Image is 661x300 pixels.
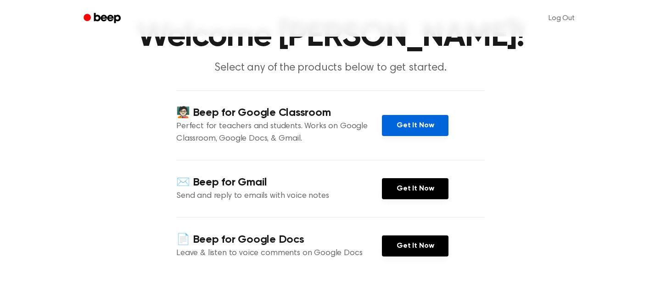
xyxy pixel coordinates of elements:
[176,120,382,145] p: Perfect for teachers and students. Works on Google Classroom, Google Docs, & Gmail.
[382,115,448,136] a: Get It Now
[176,105,382,120] h4: 🧑🏻‍🏫 Beep for Google Classroom
[77,10,129,27] a: Beep
[95,20,566,53] h1: Welcome [PERSON_NAME]!
[176,190,382,202] p: Send and reply to emails with voice notes
[154,60,507,76] p: Select any of the products below to get started.
[176,232,382,247] h4: 📄 Beep for Google Docs
[176,175,382,190] h4: ✉️ Beep for Gmail
[539,7,584,29] a: Log Out
[176,247,382,260] p: Leave & listen to voice comments on Google Docs
[382,235,448,256] a: Get It Now
[382,178,448,199] a: Get It Now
